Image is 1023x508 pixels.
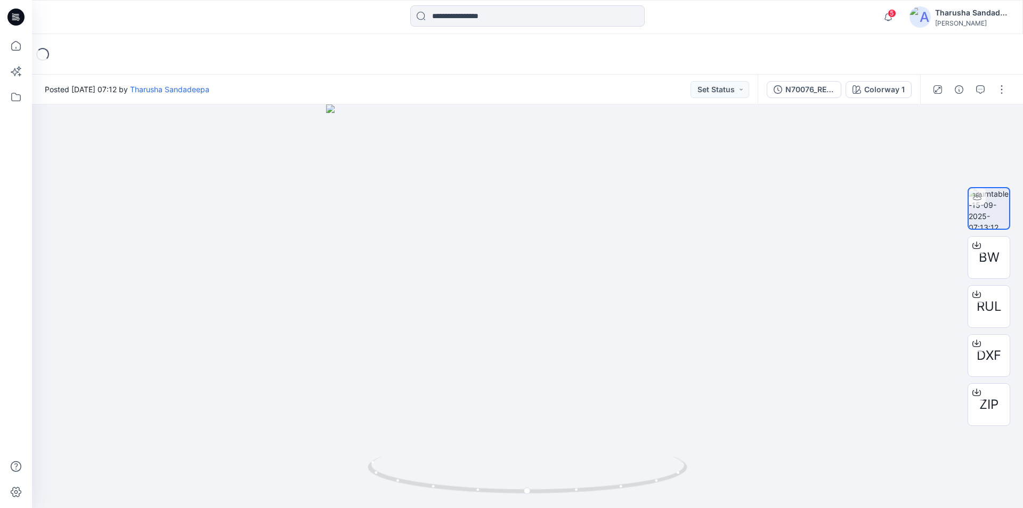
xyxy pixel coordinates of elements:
[45,84,209,95] span: Posted [DATE] 07:12 by
[785,84,834,95] div: N70076_REV2
[910,6,931,28] img: avatar
[767,81,841,98] button: N70076_REV2
[846,81,912,98] button: Colorway 1
[888,9,896,18] span: 5
[935,6,1010,19] div: Tharusha Sandadeepa
[969,188,1009,229] img: turntable-15-09-2025-07:13:12
[979,395,998,414] span: ZIP
[979,248,1000,267] span: BW
[864,84,905,95] div: Colorway 1
[977,346,1001,365] span: DXF
[951,81,968,98] button: Details
[935,19,1010,27] div: [PERSON_NAME]
[130,85,209,94] a: Tharusha Sandadeepa
[977,297,1002,316] span: RUL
